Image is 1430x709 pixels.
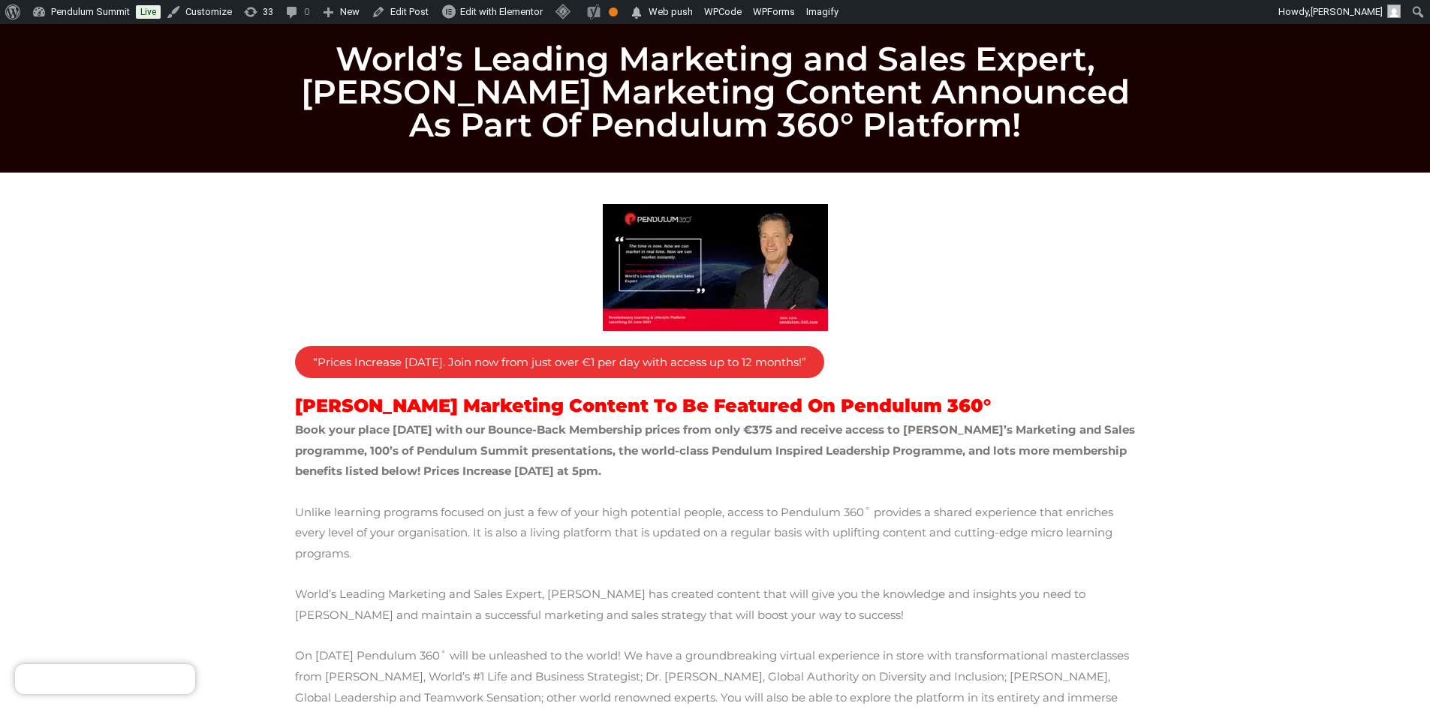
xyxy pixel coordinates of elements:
a: Live [136,5,161,19]
b: [PERSON_NAME] Marketing Content To Be Featured On Pendulum 360° [295,395,991,416]
span: [PERSON_NAME] [1311,6,1383,17]
strong: Book your place [DATE] with our Bounce-Back Membership prices from only €375 and receive access t... [295,422,1135,479]
span: Edit with Elementor [460,6,543,17]
div: OK [609,8,618,17]
p: World’s Leading Marketing and Sales Expert, [PERSON_NAME] has created content that will give you ... [295,584,1136,626]
p: Unlike learning programs focused on just a few of your high potential people, access to Pendulum ... [295,502,1136,565]
iframe: Brevo live chat [15,664,195,694]
span:  [629,2,644,23]
a: “Prices Increase [DATE]. Join now from just over €1 per day with access up to 12 months!” [295,346,824,378]
h1: World’s Leading Marketing and Sales Expert, [PERSON_NAME] Marketing Content Announced As Part Of ... [295,42,1136,141]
